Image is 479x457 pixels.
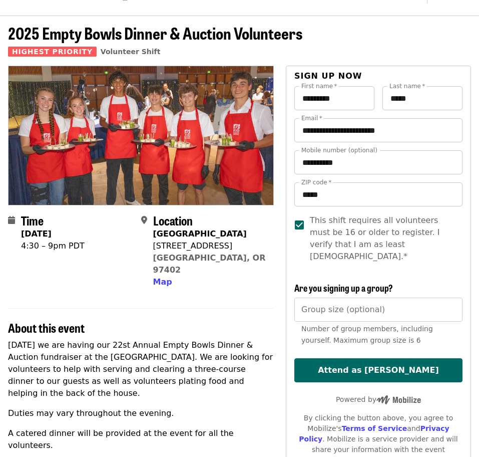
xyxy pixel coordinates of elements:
div: [STREET_ADDRESS] [153,240,266,252]
img: 2025 Empty Bowls Dinner & Auction Volunteers organized by FOOD For Lane County [9,66,273,205]
p: [DATE] we are having our 22st Annual Empty Bowls Dinner & Auction fundraiser at the [GEOGRAPHIC_D... [8,339,274,399]
label: Last name [389,83,425,89]
label: ZIP code [301,179,331,185]
i: map-marker-alt icon [141,215,147,225]
button: Map [153,276,172,288]
input: [object Object] [294,298,462,322]
span: Map [153,277,172,287]
p: A catered dinner will be provided at the event for all the volunteers. [8,427,274,451]
span: Are you signing up a group? [294,281,393,294]
a: Volunteer Shift [101,48,161,56]
span: Sign up now [294,71,362,81]
i: calendar icon [8,215,15,225]
button: Attend as [PERSON_NAME] [294,358,462,382]
strong: [GEOGRAPHIC_DATA] [153,229,247,239]
a: Terms of Service [342,424,407,432]
span: Location [153,211,193,229]
span: About this event [8,319,85,336]
input: First name [294,86,374,110]
span: Number of group members, including yourself. Maximum group size is 6 [301,325,433,344]
div: 4:30 – 9pm PDT [21,240,85,252]
input: Email [294,118,462,142]
label: Email [301,115,322,121]
a: [GEOGRAPHIC_DATA], OR 97402 [153,253,266,275]
span: Time [21,211,44,229]
input: Mobile number (optional) [294,150,462,174]
strong: [DATE] [21,229,52,239]
img: Powered by Mobilize [376,395,421,404]
span: 2025 Empty Bowls Dinner & Auction Volunteers [8,21,302,45]
span: Highest Priority [8,47,97,57]
label: First name [301,83,337,89]
p: Duties may vary throughout the evening. [8,407,274,419]
label: Mobile number (optional) [301,147,377,153]
span: This shift requires all volunteers must be 16 or older to register. I verify that I am as least [... [310,214,454,263]
input: ZIP code [294,182,462,206]
input: Last name [382,86,462,110]
span: Powered by [336,395,421,403]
